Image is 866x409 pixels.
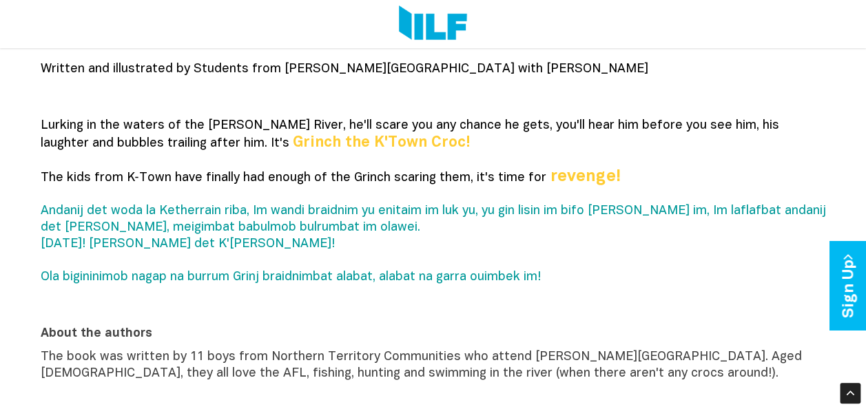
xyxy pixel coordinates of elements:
span: Andanij det woda la Ketherrain riba, Im wandi braidnim yu enitaim im luk yu, yu gin lisin im bifo... [41,205,826,283]
b: revenge! [550,169,621,185]
b: About the authors [41,328,152,339]
b: Grinch the K'Town Croc! [293,136,471,149]
span: Lurking in the waters of the [PERSON_NAME] River, he'll scare you any chance he gets, you'll hear... [41,120,779,149]
img: Logo [399,6,467,43]
span: The kids from K‑Town have finally had enough of the Grinch scaring them, it's time for [41,172,546,184]
div: Scroll Back to Top [840,383,860,403]
span: The book was written by 11 boys from Northern Territory Communities who attend [PERSON_NAME][GEOG... [41,351,802,379]
span: Written and illustrated by Students from [PERSON_NAME][GEOGRAPHIC_DATA] with [PERSON_NAME] [41,63,648,75]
